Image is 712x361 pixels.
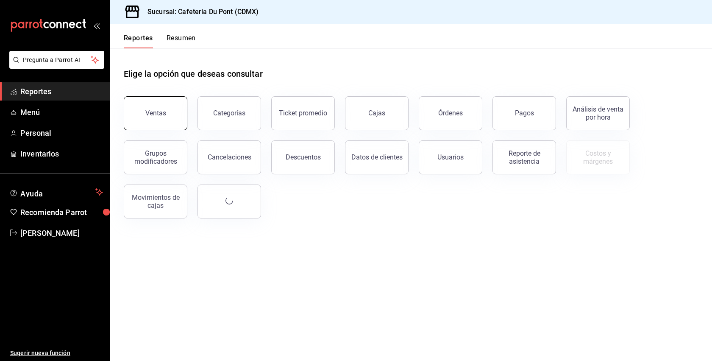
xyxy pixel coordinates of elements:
button: Resumen [167,34,196,48]
div: Datos de clientes [351,153,403,161]
div: Pagos [515,109,534,117]
h1: Elige la opción que deseas consultar [124,67,263,80]
button: Usuarios [419,140,482,174]
span: Reportes [20,86,103,97]
span: Ayuda [20,187,92,197]
div: Categorías [213,109,245,117]
div: Descuentos [286,153,321,161]
div: Ventas [145,109,166,117]
button: Contrata inventarios para ver este reporte [566,140,630,174]
a: Pregunta a Parrot AI [6,62,104,70]
span: Recomienda Parrot [20,207,103,218]
div: Ticket promedio [279,109,327,117]
div: Grupos modificadores [129,149,182,165]
div: Costos y márgenes [572,149,624,165]
span: Personal [20,127,103,139]
div: Usuarios [437,153,464,161]
span: Sugerir nueva función [10,349,103,358]
a: Cajas [345,96,409,130]
button: Grupos modificadores [124,140,187,174]
button: Análisis de venta por hora [566,96,630,130]
button: Pagos [492,96,556,130]
button: Movimientos de cajas [124,185,187,218]
h3: Sucursal: Cafeteria Du Pont (CDMX) [141,7,259,17]
span: [PERSON_NAME] [20,227,103,239]
div: Cajas [368,108,386,118]
button: Cancelaciones [197,140,261,174]
div: Reporte de asistencia [498,149,551,165]
div: Movimientos de cajas [129,193,182,210]
button: Órdenes [419,96,482,130]
div: Cancelaciones [208,153,251,161]
button: Datos de clientes [345,140,409,174]
span: Inventarios [20,148,103,160]
div: Análisis de venta por hora [572,105,624,121]
span: Pregunta a Parrot AI [23,56,91,64]
button: open_drawer_menu [93,22,100,29]
button: Categorías [197,96,261,130]
button: Reportes [124,34,153,48]
span: Menú [20,106,103,118]
div: navigation tabs [124,34,196,48]
div: Órdenes [438,109,463,117]
button: Ticket promedio [271,96,335,130]
button: Descuentos [271,140,335,174]
button: Ventas [124,96,187,130]
button: Reporte de asistencia [492,140,556,174]
button: Pregunta a Parrot AI [9,51,104,69]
